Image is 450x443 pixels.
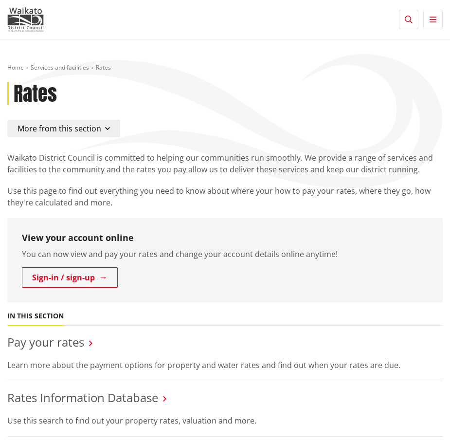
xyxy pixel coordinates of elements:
a: Home [7,63,24,72]
a: Pay your rates [7,334,84,350]
h5: In this section [7,312,64,320]
img: Waikato District Council - Te Kaunihera aa Takiwaa o Waikato [7,7,44,32]
p: You can now view and pay your rates and change your account details online anytime! [22,248,428,260]
span: Rates [96,63,111,72]
p: Waikato District Council is committed to helping our communities run smoothly. We provide a range... [7,152,443,175]
nav: breadcrumb [7,64,443,72]
p: Learn more about the payment options for property and water rates and find out when your rates ar... [7,359,443,371]
p: Use this search to find out your property rates, valuation and more. [7,415,443,426]
button: More from this section [7,120,120,137]
a: Services and facilities [31,63,89,72]
p: Use this page to find out everything you need to know about where your how to pay your rates, whe... [7,185,443,208]
a: Sign-in / sign-up [22,267,118,288]
h3: View your account online [22,233,428,243]
a: Rates Information Database [7,389,158,406]
h1: Rates [14,82,57,105]
span: More from this section [18,123,101,134]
